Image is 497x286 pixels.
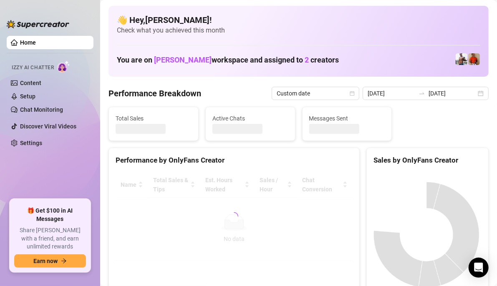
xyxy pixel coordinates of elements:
[14,226,86,251] span: Share [PERSON_NAME] with a friend, and earn unlimited rewards
[14,207,86,223] span: 🎁 Get $100 in AI Messages
[116,155,353,166] div: Performance by OnlyFans Creator
[212,114,288,123] span: Active Chats
[61,258,67,264] span: arrow-right
[277,87,354,100] span: Custom date
[368,89,415,98] input: Start date
[419,90,425,97] span: to
[33,258,58,264] span: Earn now
[117,14,480,26] h4: 👋 Hey, [PERSON_NAME] !
[7,20,69,28] img: logo-BBDzfeDw.svg
[429,89,476,98] input: End date
[469,258,489,278] div: Open Intercom Messenger
[20,93,35,100] a: Setup
[350,91,355,96] span: calendar
[14,254,86,268] button: Earn nowarrow-right
[116,114,192,123] span: Total Sales
[20,80,41,86] a: Content
[20,39,36,46] a: Home
[108,88,201,99] h4: Performance Breakdown
[229,211,239,221] span: loading
[456,53,467,65] img: JUSTIN
[468,53,480,65] img: Justin
[12,64,54,72] span: Izzy AI Chatter
[305,55,309,64] span: 2
[154,55,212,64] span: [PERSON_NAME]
[373,155,482,166] div: Sales by OnlyFans Creator
[419,90,425,97] span: swap-right
[117,26,480,35] span: Check what you achieved this month
[117,55,339,65] h1: You are on workspace and assigned to creators
[20,140,42,146] a: Settings
[309,114,385,123] span: Messages Sent
[20,106,63,113] a: Chat Monitoring
[20,123,76,130] a: Discover Viral Videos
[57,60,70,73] img: AI Chatter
